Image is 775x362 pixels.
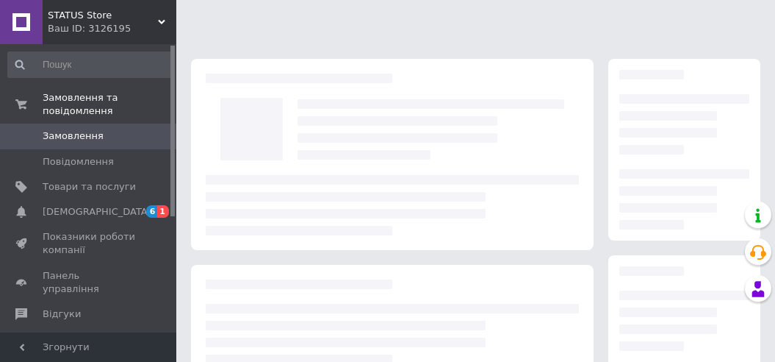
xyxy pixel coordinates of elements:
span: 1 [157,205,169,218]
span: Повідомлення [43,155,114,168]
input: Пошук [7,52,173,78]
span: Панель управління [43,269,136,296]
span: 6 [146,205,158,218]
span: Замовлення та повідомлення [43,91,176,118]
span: Товари та послуги [43,180,136,194]
span: Показники роботи компанії [43,230,136,257]
span: Замовлення [43,129,104,143]
span: STATUS Store [48,9,158,22]
span: [DEMOGRAPHIC_DATA] [43,205,151,219]
span: Відгуки [43,308,81,321]
div: Ваш ID: 3126195 [48,22,176,35]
